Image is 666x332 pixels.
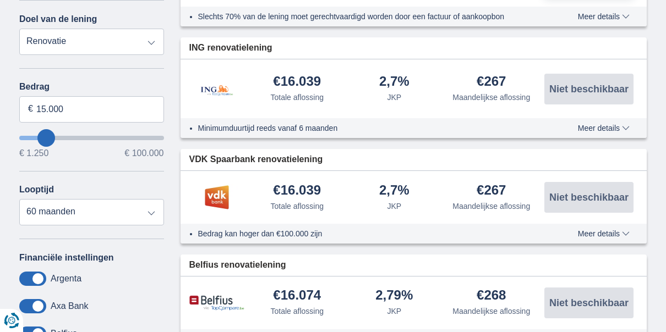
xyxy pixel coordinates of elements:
div: 2,7% [379,75,410,90]
div: €267 [477,75,506,90]
div: €16.039 [273,75,321,90]
span: € [28,103,33,115]
label: Axa Bank [51,301,88,311]
div: Totale aflossing [270,306,324,317]
button: Meer details [570,229,638,238]
div: Maandelijkse aflossing [452,92,530,103]
li: Minimumduurtijd reeds vanaf 6 maanden [198,123,538,134]
div: Maandelijkse aflossing [452,201,530,212]
span: Niet beschikbaar [549,192,629,202]
div: 2,7% [379,184,410,198]
img: product.pl.alt Belfius [189,295,244,311]
li: Slechts 70% van de lening moet gerechtvaardigd worden door een factuur of aankoopbon [198,11,538,22]
div: Totale aflossing [270,92,324,103]
label: Doel van de lening [19,14,97,24]
button: Niet beschikbaar [544,182,634,213]
span: Belfius renovatielening [189,259,286,272]
div: Totale aflossing [270,201,324,212]
span: VDK Spaarbank renovatielening [189,153,323,166]
img: product.pl.alt ING [189,70,244,107]
img: product.pl.alt VDK bank [189,184,244,211]
label: Bedrag [19,82,164,92]
span: Meer details [578,124,630,132]
button: Niet beschikbaar [544,287,634,318]
label: Financiële instellingen [19,253,114,263]
div: Maandelijkse aflossing [452,306,530,317]
div: €16.074 [273,289,321,303]
button: Meer details [570,12,638,21]
label: Looptijd [19,185,54,195]
span: ING renovatielening [189,42,272,54]
div: €16.039 [273,184,321,198]
div: JKP [387,201,401,212]
span: Niet beschikbaar [549,84,629,94]
span: Meer details [578,230,630,237]
span: Niet beschikbaar [549,298,629,308]
div: 2,79% [375,289,413,303]
label: Argenta [51,274,81,284]
span: € 1.250 [19,149,48,158]
div: €267 [477,184,506,198]
span: Meer details [578,13,630,20]
input: wantToBorrow [19,136,164,140]
div: JKP [387,306,401,317]
span: € 100.000 [124,149,163,158]
div: €268 [477,289,506,303]
button: Meer details [570,124,638,132]
li: Bedrag kan hoger dan €100.000 zijn [198,228,538,239]
div: JKP [387,92,401,103]
button: Niet beschikbaar [544,74,634,104]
